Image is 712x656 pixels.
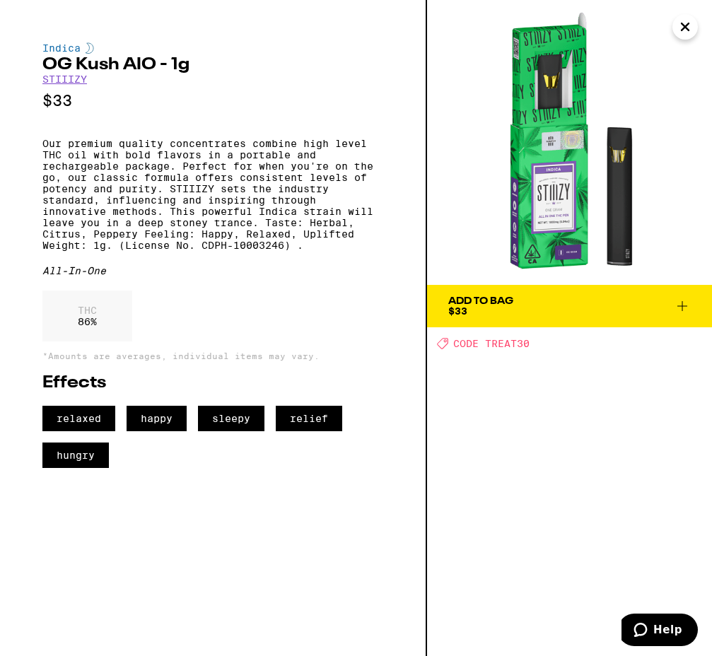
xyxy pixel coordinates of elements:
span: happy [127,406,187,431]
div: Indica [42,42,383,54]
p: *Amounts are averages, individual items may vary. [42,351,383,361]
div: Add To Bag [448,296,513,306]
div: All-In-One [42,265,383,276]
a: STIIIZY [42,74,87,85]
img: indicaColor.svg [86,42,94,54]
button: Close [672,14,698,40]
p: $33 [42,92,383,110]
iframe: Opens a widget where you can find more information [621,614,698,649]
div: 86 % [42,291,132,341]
p: Our premium quality concentrates combine high level THC oil with bold flavors in a portable and r... [42,138,383,251]
span: $33 [448,305,467,317]
span: CODE TREAT30 [453,338,530,349]
p: THC [78,305,97,316]
span: relaxed [42,406,115,431]
span: relief [276,406,342,431]
h2: Effects [42,375,383,392]
span: sleepy [198,406,264,431]
span: hungry [42,443,109,468]
button: Add To Bag$33 [427,285,712,327]
h2: OG Kush AIO - 1g [42,57,383,74]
